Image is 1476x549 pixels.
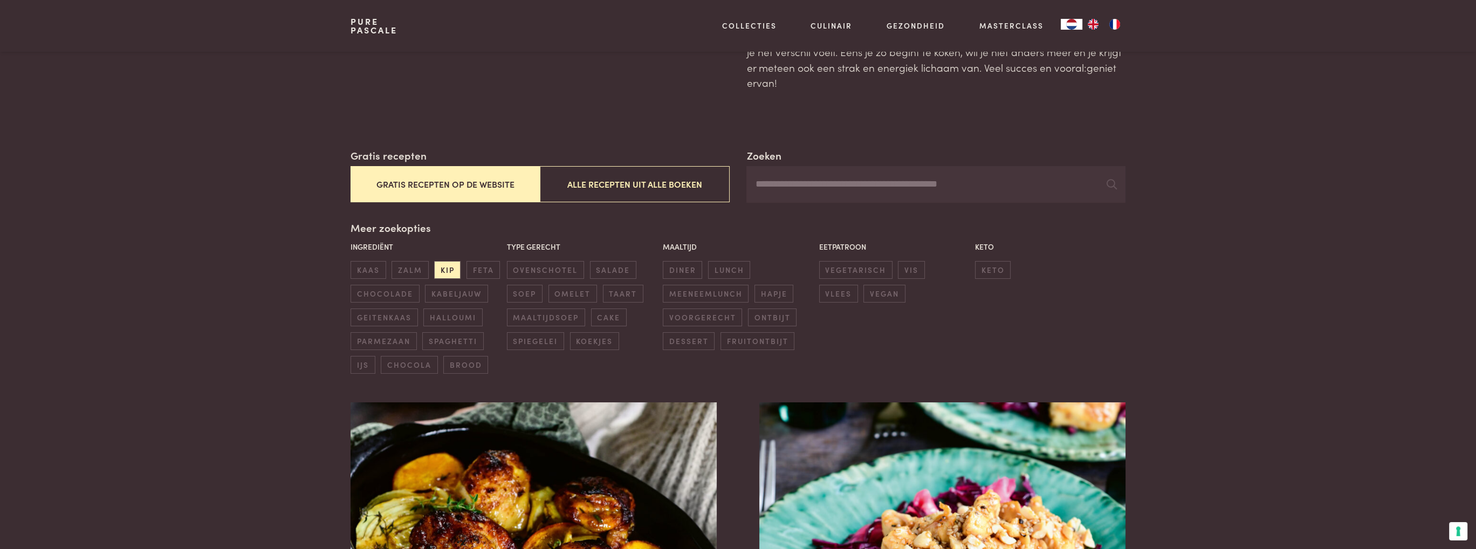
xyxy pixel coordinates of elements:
[425,285,488,303] span: kabeljauw
[722,20,777,31] a: Collecties
[1061,19,1125,30] aside: Language selected: Nederlands
[975,241,1125,252] p: Keto
[1061,19,1082,30] a: NL
[819,261,893,279] span: vegetarisch
[1082,19,1104,30] a: EN
[708,261,750,279] span: lunch
[507,332,564,350] span: spiegelei
[443,356,488,374] span: brood
[663,308,742,326] span: voorgerecht
[819,241,970,252] p: Eetpatroon
[434,261,461,279] span: kip
[423,308,482,326] span: halloumi
[422,332,483,350] span: spaghetti
[746,148,781,163] label: Zoeken
[746,13,1125,91] p: Wil je zelf ervaren wat natuurlijke voeding met je doet? Ga dan meteen aan de slag. Je zult verst...
[351,166,540,202] button: Gratis recepten op de website
[754,285,793,303] span: hapje
[570,332,619,350] span: koekjes
[1104,19,1125,30] a: FR
[811,20,852,31] a: Culinair
[663,241,813,252] p: Maaltijd
[351,17,397,35] a: PurePascale
[590,261,636,279] span: salade
[663,285,749,303] span: meeneemlunch
[663,261,702,279] span: diner
[507,241,657,252] p: Type gerecht
[1061,19,1082,30] div: Language
[351,308,417,326] span: geitenkaas
[381,356,437,374] span: chocola
[507,261,584,279] span: ovenschotel
[748,308,797,326] span: ontbijt
[351,261,386,279] span: kaas
[351,332,416,350] span: parmezaan
[591,308,627,326] span: cake
[351,241,501,252] p: Ingrediënt
[720,332,794,350] span: fruitontbijt
[351,285,419,303] span: chocolade
[898,261,924,279] span: vis
[392,261,428,279] span: zalm
[975,261,1011,279] span: keto
[603,285,643,303] span: taart
[540,166,729,202] button: Alle recepten uit alle boeken
[351,148,427,163] label: Gratis recepten
[863,285,905,303] span: vegan
[663,332,715,350] span: dessert
[1449,522,1467,540] button: Uw voorkeuren voor toestemming voor trackingtechnologieën
[887,20,945,31] a: Gezondheid
[1082,19,1125,30] ul: Language list
[979,20,1044,31] a: Masterclass
[351,356,375,374] span: ijs
[819,285,858,303] span: vlees
[548,285,597,303] span: omelet
[466,261,500,279] span: feta
[507,285,543,303] span: soep
[507,308,585,326] span: maaltijdsoep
